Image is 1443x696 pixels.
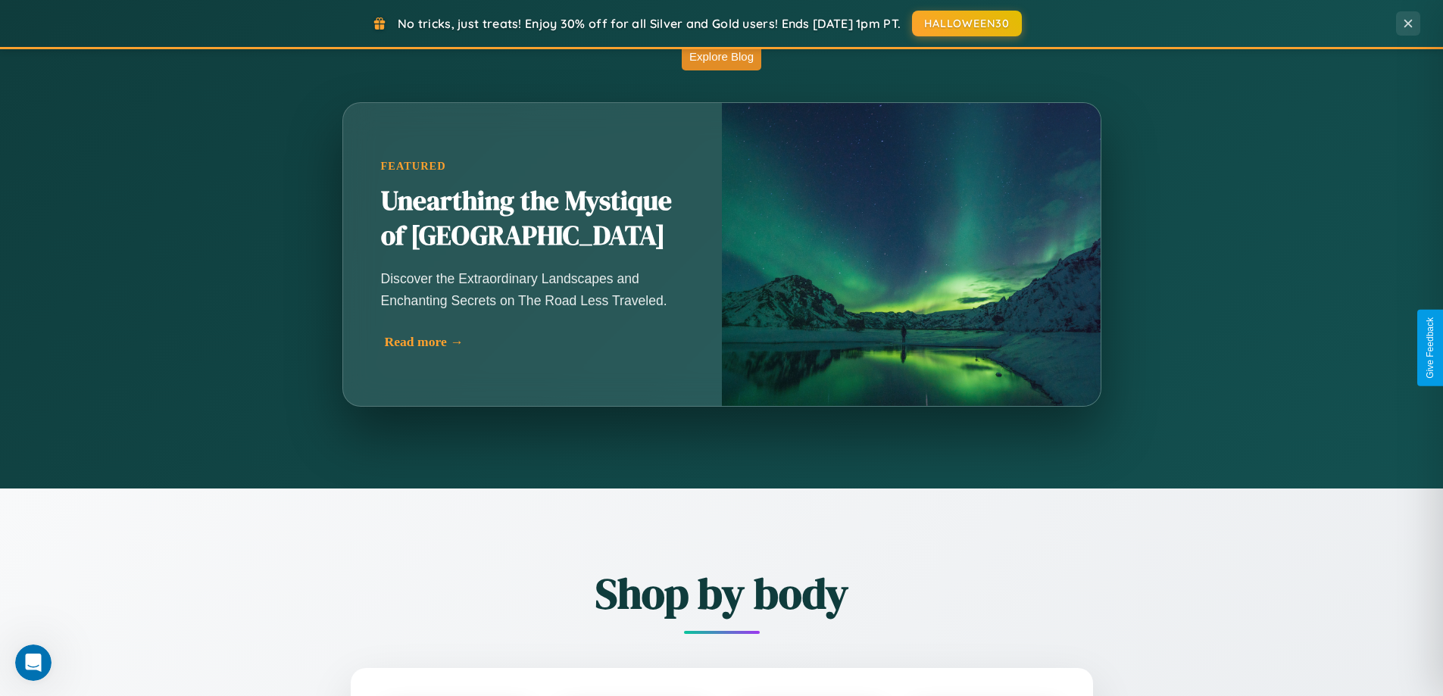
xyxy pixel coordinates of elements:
[267,564,1176,623] h2: Shop by body
[912,11,1022,36] button: HALLOWEEN30
[385,334,688,350] div: Read more →
[381,160,684,173] div: Featured
[682,42,761,70] button: Explore Blog
[398,16,901,31] span: No tricks, just treats! Enjoy 30% off for all Silver and Gold users! Ends [DATE] 1pm PT.
[1425,317,1435,379] div: Give Feedback
[15,645,52,681] iframe: Intercom live chat
[381,184,684,254] h2: Unearthing the Mystique of [GEOGRAPHIC_DATA]
[381,268,684,311] p: Discover the Extraordinary Landscapes and Enchanting Secrets on The Road Less Traveled.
